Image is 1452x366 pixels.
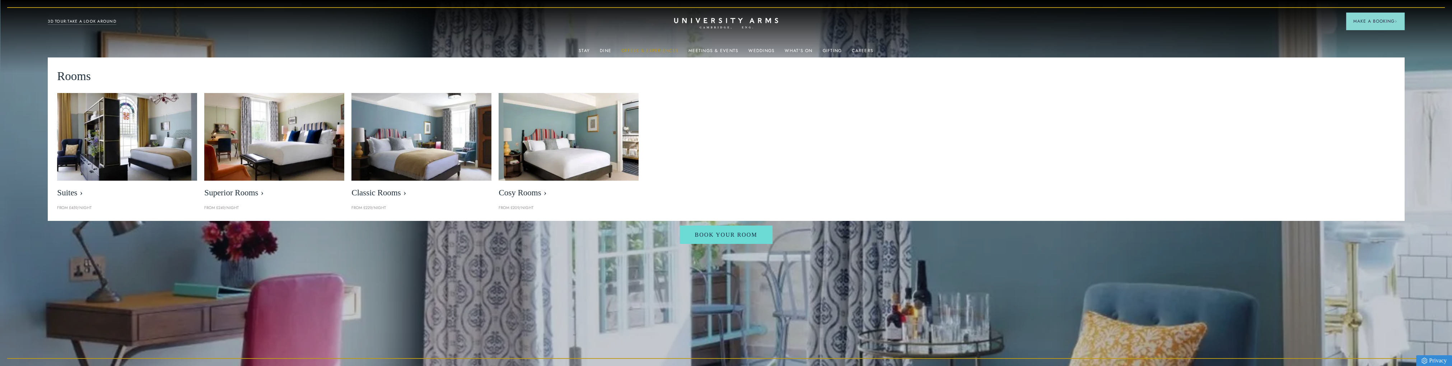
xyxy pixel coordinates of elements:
a: image-7eccef6fe4fe90343db89eb79f703814c40db8b4-400x250-jpg Classic Rooms [351,93,491,201]
a: Weddings [748,48,775,57]
span: Classic Rooms [351,188,491,198]
a: Offers & Experiences [621,48,678,57]
a: What's On [785,48,812,57]
p: From £249/night [204,205,344,211]
img: image-7eccef6fe4fe90343db89eb79f703814c40db8b4-400x250-jpg [351,93,491,181]
a: Stay [579,48,590,57]
a: Gifting [823,48,842,57]
a: image-0c4e569bfe2498b75de12d7d88bf10a1f5f839d4-400x250-jpg Cosy Rooms [499,93,639,201]
span: Suites [57,188,197,198]
img: image-0c4e569bfe2498b75de12d7d88bf10a1f5f839d4-400x250-jpg [499,93,639,181]
button: Make a BookingArrow icon [1346,13,1404,30]
img: image-5bdf0f703dacc765be5ca7f9d527278f30b65e65-400x250-jpg [204,93,344,181]
img: Arrow icon [1395,20,1397,23]
img: Privacy [1421,358,1427,364]
a: 3D TOUR:TAKE A LOOK AROUND [48,18,116,25]
p: From £459/night [57,205,197,211]
img: image-21e87f5add22128270780cf7737b92e839d7d65d-400x250-jpg [57,93,197,181]
a: Meetings & Events [688,48,738,57]
a: image-21e87f5add22128270780cf7737b92e839d7d65d-400x250-jpg Suites [57,93,197,201]
a: Privacy [1416,355,1452,366]
p: From £209/night [499,205,639,211]
span: Rooms [57,67,91,86]
span: Make a Booking [1353,18,1397,24]
span: Cosy Rooms [499,188,639,198]
a: Careers [852,48,873,57]
a: Dine [600,48,611,57]
a: Home [674,18,778,29]
a: image-5bdf0f703dacc765be5ca7f9d527278f30b65e65-400x250-jpg Superior Rooms [204,93,344,201]
a: Book Your Room [680,226,772,244]
p: From £229/night [351,205,491,211]
span: Superior Rooms [204,188,344,198]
